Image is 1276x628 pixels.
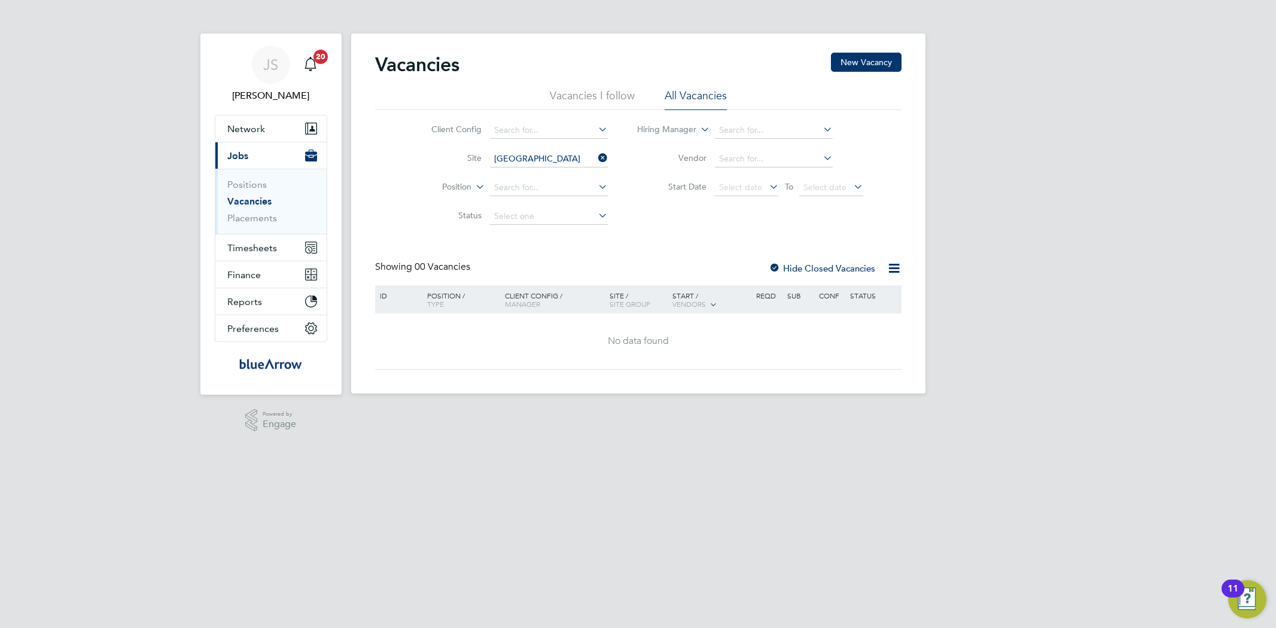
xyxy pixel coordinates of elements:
[227,296,262,307] span: Reports
[215,169,327,234] div: Jobs
[490,151,608,167] input: Search for...
[607,285,669,314] div: Site /
[816,285,847,306] div: Conf
[781,179,797,194] span: To
[418,285,502,314] div: Position /
[377,335,900,347] div: No data found
[415,261,470,273] span: 00 Vacancies
[227,242,277,254] span: Timesheets
[427,299,444,309] span: Type
[215,115,327,142] button: Network
[831,53,902,72] button: New Vacancy
[769,263,875,274] label: Hide Closed Vacancies
[753,285,784,306] div: Reqd
[490,179,608,196] input: Search for...
[245,409,296,432] a: Powered byEngage
[215,45,327,103] a: JS[PERSON_NAME]
[215,288,327,315] button: Reports
[490,208,608,225] input: Select one
[215,261,327,288] button: Finance
[215,354,327,373] a: Go to home page
[227,179,267,190] a: Positions
[669,285,753,315] div: Start /
[1228,589,1238,604] div: 11
[227,150,248,161] span: Jobs
[672,299,706,309] span: Vendors
[263,57,278,72] span: JS
[784,285,815,306] div: Sub
[215,315,327,342] button: Preferences
[1228,580,1266,618] button: Open Resource Center, 11 new notifications
[502,285,607,314] div: Client Config /
[403,181,471,193] label: Position
[227,123,265,135] span: Network
[628,124,696,136] label: Hiring Manager
[413,124,482,135] label: Client Config
[550,89,635,110] li: Vacancies I follow
[610,299,650,309] span: Site Group
[227,269,261,281] span: Finance
[375,261,473,273] div: Showing
[638,181,706,192] label: Start Date
[803,182,846,193] span: Select date
[239,354,302,373] img: bluearrow-logo-retina.png
[413,210,482,221] label: Status
[215,234,327,261] button: Timesheets
[719,182,762,193] span: Select date
[313,50,328,64] span: 20
[375,53,459,77] h2: Vacancies
[638,153,706,163] label: Vendor
[227,196,272,207] a: Vacancies
[490,122,608,139] input: Search for...
[215,142,327,169] button: Jobs
[263,419,296,429] span: Engage
[299,45,322,84] a: 20
[200,33,342,395] nav: Main navigation
[413,153,482,163] label: Site
[715,122,833,139] input: Search for...
[227,323,279,334] span: Preferences
[665,89,727,110] li: All Vacancies
[715,151,833,167] input: Search for...
[215,89,327,103] span: Jay Scull
[505,299,540,309] span: Manager
[227,212,277,224] a: Placements
[377,285,419,306] div: ID
[263,409,296,419] span: Powered by
[847,285,899,306] div: Status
